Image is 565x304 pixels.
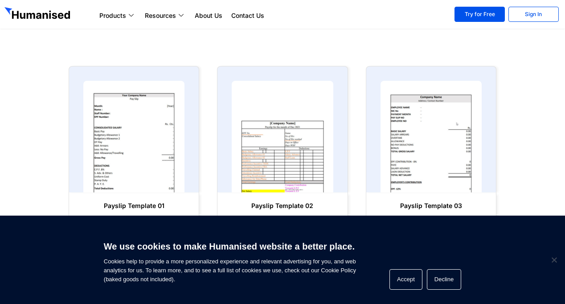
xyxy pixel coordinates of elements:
button: Decline [427,269,461,290]
img: GetHumanised Logo [4,7,72,21]
h6: Payslip Template 01 [78,201,190,210]
button: Accept [389,269,422,290]
a: Contact Us [227,10,269,21]
a: About Us [190,10,227,21]
span: Decline [549,255,558,264]
a: Resources [140,10,190,21]
h6: Payslip Template 03 [375,201,487,210]
span: Cookies help to provide a more personalized experience and relevant advertising for you, and web ... [104,236,356,284]
a: Products [95,10,140,21]
h6: We use cookies to make Humanised website a better place. [104,240,356,253]
img: payslip template [232,81,333,192]
a: Try for Free [454,7,505,22]
img: payslip template [381,81,482,192]
img: payslip template [83,81,184,192]
h6: Payslip Template 02 [226,201,338,210]
a: Sign In [508,7,559,22]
